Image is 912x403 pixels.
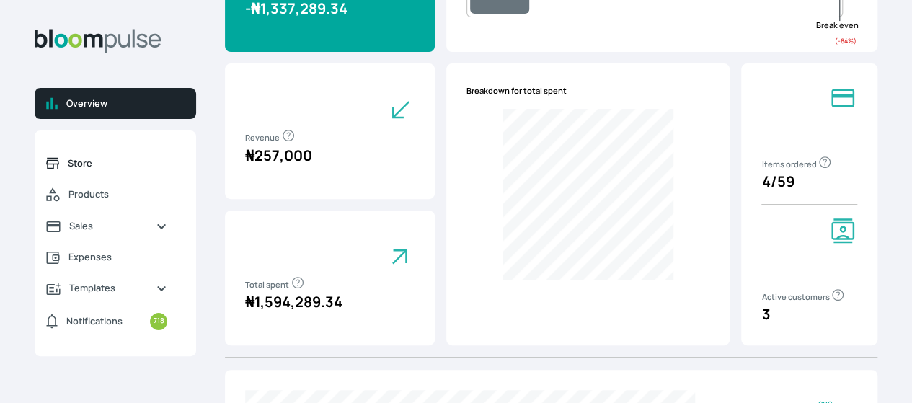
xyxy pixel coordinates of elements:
span: Products [68,187,167,201]
span: ₦ [245,292,254,311]
small: ( -84 %) [835,36,856,45]
span: ₦ [245,146,254,165]
a: Sales [35,211,179,242]
a: Products [35,179,179,211]
span: Expenses [68,250,167,264]
a: Store [35,148,179,179]
span: Total spent [245,279,305,290]
span: 257,000 [245,146,312,165]
small: 718 [150,313,167,330]
span: Notifications [66,314,123,328]
a: Templates [35,273,179,304]
span: Revenue [245,132,296,143]
a: Notifications718 [35,304,179,339]
p: 3 [761,304,857,325]
span: Active customers [761,291,845,302]
p: 4 / 59 [761,171,857,192]
span: Sales [69,219,144,233]
span: Breakdown for total spent [466,85,567,97]
img: Bloom Logo [35,29,161,53]
span: 1,594,289.34 [245,292,342,311]
span: Templates [69,281,144,295]
span: Overview [66,97,185,110]
a: Expenses [35,242,179,273]
span: Items ordered [761,159,832,169]
a: Overview [35,88,196,119]
span: Store [68,156,167,170]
